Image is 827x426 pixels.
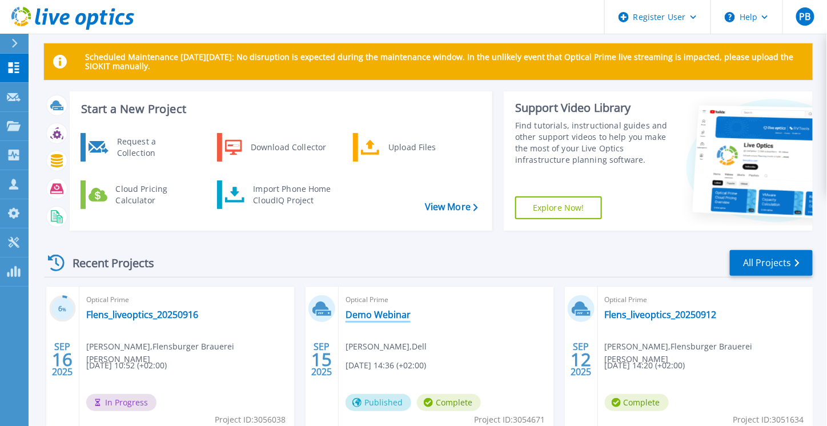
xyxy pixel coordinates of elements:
span: Optical Prime [86,294,287,306]
a: All Projects [730,250,813,276]
span: [PERSON_NAME] , Flensburger Brauerei [PERSON_NAME] [605,340,813,365]
a: Explore Now! [515,196,602,219]
div: SEP 2025 [51,339,73,380]
div: Support Video Library [515,101,669,115]
span: Complete [417,394,481,411]
a: Flens_liveoptics_20250916 [86,309,198,320]
span: Optical Prime [605,294,806,306]
span: [DATE] 14:36 (+02:00) [346,359,426,372]
h3: 6 [49,303,76,316]
span: PB [799,12,810,21]
a: Download Collector [217,133,334,162]
a: Flens_liveoptics_20250912 [605,309,717,320]
span: Complete [605,394,669,411]
span: [DATE] 10:52 (+02:00) [86,359,167,372]
div: SEP 2025 [570,339,592,380]
span: Published [346,394,411,411]
a: Upload Files [353,133,470,162]
div: Download Collector [245,136,331,159]
div: Upload Files [383,136,467,159]
span: 16 [52,355,73,364]
span: Project ID: 3051634 [733,413,804,426]
a: View More [425,202,478,212]
span: % [62,306,66,312]
span: 15 [311,355,332,364]
div: SEP 2025 [311,339,332,380]
div: Cloud Pricing Calculator [110,183,195,206]
span: Optical Prime [346,294,547,306]
a: Cloud Pricing Calculator [81,180,198,209]
div: Request a Collection [111,136,195,159]
h3: Start a New Project [81,103,477,115]
a: Request a Collection [81,133,198,162]
span: [DATE] 14:20 (+02:00) [605,359,685,372]
span: [PERSON_NAME] , Flensburger Brauerei [PERSON_NAME] [86,340,294,365]
div: Find tutorials, instructional guides and other support videos to help you make the most of your L... [515,120,669,166]
div: Import Phone Home CloudIQ Project [247,183,336,206]
span: Project ID: 3054671 [474,413,545,426]
div: Recent Projects [44,249,170,277]
span: In Progress [86,394,156,411]
span: 12 [571,355,591,364]
a: Demo Webinar [346,309,411,320]
p: Scheduled Maintenance [DATE][DATE]: No disruption is expected during the maintenance window. In t... [85,53,804,71]
span: Project ID: 3056038 [215,413,286,426]
span: [PERSON_NAME] , Dell [346,340,427,353]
